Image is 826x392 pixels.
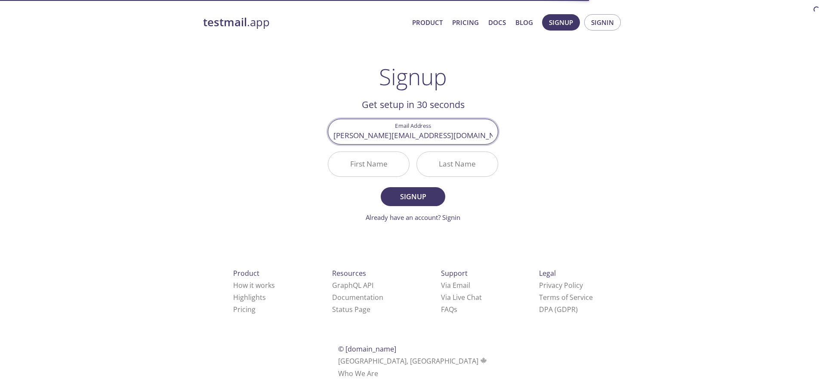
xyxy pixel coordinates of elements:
[452,17,479,28] a: Pricing
[441,281,470,290] a: Via Email
[233,293,266,302] a: Highlights
[488,17,506,28] a: Docs
[366,213,460,222] a: Already have an account? Signin
[338,369,378,378] a: Who We Are
[338,344,396,354] span: © [DOMAIN_NAME]
[233,305,256,314] a: Pricing
[203,15,247,30] strong: testmail
[539,293,593,302] a: Terms of Service
[515,17,533,28] a: Blog
[584,14,621,31] button: Signin
[549,17,573,28] span: Signup
[233,281,275,290] a: How it works
[328,97,498,112] h2: Get setup in 30 seconds
[203,15,405,30] a: testmail.app
[539,281,583,290] a: Privacy Policy
[379,64,447,90] h1: Signup
[233,269,259,278] span: Product
[332,293,383,302] a: Documentation
[390,191,436,203] span: Signup
[412,17,443,28] a: Product
[441,293,482,302] a: Via Live Chat
[441,305,457,314] a: FAQ
[332,305,370,314] a: Status Page
[539,269,556,278] span: Legal
[332,269,366,278] span: Resources
[338,356,488,366] span: [GEOGRAPHIC_DATA], [GEOGRAPHIC_DATA]
[542,14,580,31] button: Signup
[332,281,373,290] a: GraphQL API
[454,305,457,314] span: s
[381,187,445,206] button: Signup
[539,305,578,314] a: DPA (GDPR)
[591,17,614,28] span: Signin
[441,269,468,278] span: Support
